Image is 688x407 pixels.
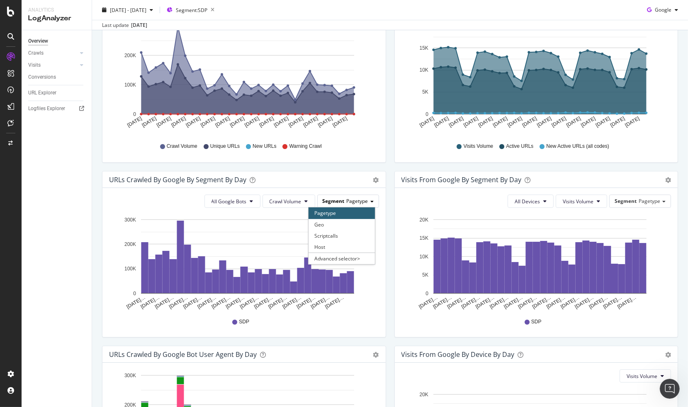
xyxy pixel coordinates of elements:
text: [DATE] [594,116,611,128]
div: URL Explorer [28,89,56,97]
span: Visits Volume [464,143,494,150]
text: 100K [124,82,136,88]
text: [DATE] [332,116,348,128]
span: Crawl Volume [270,198,301,205]
a: Crawls [28,49,78,58]
span: All Google Bots [212,198,247,205]
div: Conversions [28,73,56,82]
text: [DATE] [477,116,494,128]
span: Pagetype [347,197,368,205]
text: 5K [422,89,428,95]
a: Visits [28,61,78,70]
text: [DATE] [448,116,464,128]
text: [DATE] [624,116,640,128]
span: Segment [323,197,345,205]
text: 5K [422,272,428,278]
text: 300K [124,373,136,378]
button: Visits Volume [556,195,607,208]
div: URLs Crawled by Google By Segment By Day [109,176,246,184]
text: 20K [419,217,428,223]
button: Segment:SDP [163,3,218,17]
text: [DATE] [156,116,172,128]
text: [DATE] [565,116,582,128]
a: URL Explorer [28,89,86,97]
div: Host [309,241,375,253]
div: Crawls [28,49,44,58]
a: Logfiles Explorer [28,104,86,113]
text: 15K [419,235,428,241]
text: 10K [419,67,428,73]
div: Last update [102,22,147,29]
span: Segment: SDP [176,6,207,13]
svg: A chart. [401,20,668,135]
text: 15K [419,45,428,51]
span: SDP [239,318,249,325]
div: Visits From Google By Device By Day [401,350,515,359]
text: 0 [133,291,136,296]
div: gear [373,177,379,183]
text: [DATE] [317,116,333,128]
text: [DATE] [550,116,567,128]
text: [DATE] [418,116,435,128]
text: [DATE] [580,116,596,128]
span: Google [655,6,671,13]
div: [DATE] [131,22,147,29]
div: Scriptcalls [309,230,375,241]
span: Crawl Volume [167,143,197,150]
iframe: Intercom live chat [660,379,680,399]
text: [DATE] [521,116,538,128]
div: Visits from Google By Segment By Day [401,176,522,184]
button: All Devices [508,195,554,208]
text: [DATE] [302,116,319,128]
text: [DATE] [288,116,304,128]
text: [DATE] [141,116,158,128]
text: 300K [124,217,136,223]
div: Advanced selector > [309,253,375,264]
text: [DATE] [492,116,508,128]
button: [DATE] - [DATE] [99,3,156,17]
text: [DATE] [462,116,479,128]
text: 0 [425,111,428,117]
text: [DATE] [229,116,246,128]
button: Visits Volume [620,369,671,383]
div: URLs Crawled by Google bot User Agent By Day [109,350,257,359]
span: All Devices [515,198,540,205]
text: [DATE] [185,116,202,128]
text: 0 [425,291,428,296]
span: Visits Volume [563,198,593,205]
div: gear [373,352,379,358]
svg: A chart. [109,20,376,135]
div: gear [665,352,671,358]
a: Conversions [28,73,86,82]
span: [DATE] - [DATE] [110,6,146,13]
text: [DATE] [536,116,552,128]
text: 100K [124,266,136,272]
a: Overview [28,37,86,46]
div: LogAnalyzer [28,14,85,23]
text: [DATE] [170,116,187,128]
text: 10K [419,254,428,260]
div: Analytics [28,7,85,14]
div: gear [665,177,671,183]
div: Logfiles Explorer [28,104,65,113]
svg: A chart. [401,214,668,311]
span: Active URLs [506,143,533,150]
div: Pagetype [309,207,375,219]
text: [DATE] [126,116,143,128]
span: New Active URLs (all codes) [546,143,609,150]
text: [DATE] [433,116,450,128]
span: SDP [531,318,542,325]
button: All Google Bots [204,195,260,208]
text: [DATE] [243,116,260,128]
text: 0 [133,111,136,117]
text: [DATE] [609,116,626,128]
span: New URLs [253,143,276,150]
span: Visits Volume [627,373,657,380]
div: Overview [28,37,48,46]
div: Geo [309,219,375,230]
div: Visits [28,61,41,70]
text: [DATE] [273,116,289,128]
span: Pagetype [639,197,660,205]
